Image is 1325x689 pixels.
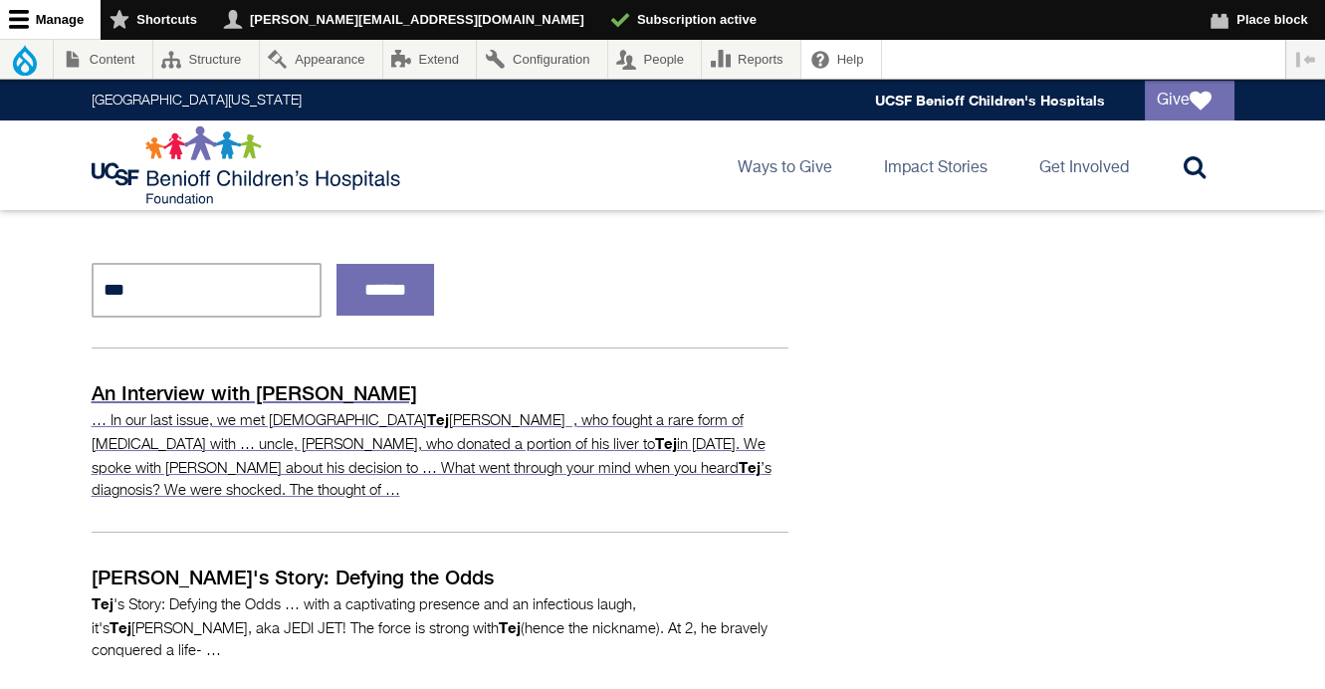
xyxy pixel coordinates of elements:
[739,458,761,476] strong: Tej
[702,40,800,79] a: Reports
[92,94,302,108] a: [GEOGRAPHIC_DATA][US_STATE]
[110,618,131,636] strong: Tej
[722,120,848,210] a: Ways to Give
[92,347,788,532] a: An Interview with [PERSON_NAME] … In our last issue, we met [DEMOGRAPHIC_DATA]Tej[PERSON_NAME] , ...
[92,408,788,502] p: … In our last issue, we met [DEMOGRAPHIC_DATA] [PERSON_NAME] , who fought a rare form of [MEDICAL...
[153,40,259,79] a: Structure
[92,592,788,662] p: 's Story: Defying the Odds … with a captivating presence and an infectious laugh, it's [PERSON_NA...
[92,563,788,592] p: [PERSON_NAME]'s Story: Defying the Odds
[868,120,1003,210] a: Impact Stories
[875,92,1105,109] a: UCSF Benioff Children's Hospitals
[499,618,521,636] strong: Tej
[477,40,606,79] a: Configuration
[92,378,788,408] p: An Interview with [PERSON_NAME]
[92,594,113,612] strong: Tej
[655,434,677,452] strong: Tej
[1145,81,1234,120] a: Give
[427,410,449,428] strong: Tej
[1023,120,1145,210] a: Get Involved
[92,125,405,205] img: Logo for UCSF Benioff Children's Hospitals Foundation
[1286,40,1325,79] button: Vertical orientation
[608,40,702,79] a: People
[54,40,152,79] a: Content
[260,40,382,79] a: Appearance
[383,40,477,79] a: Extend
[801,40,881,79] a: Help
